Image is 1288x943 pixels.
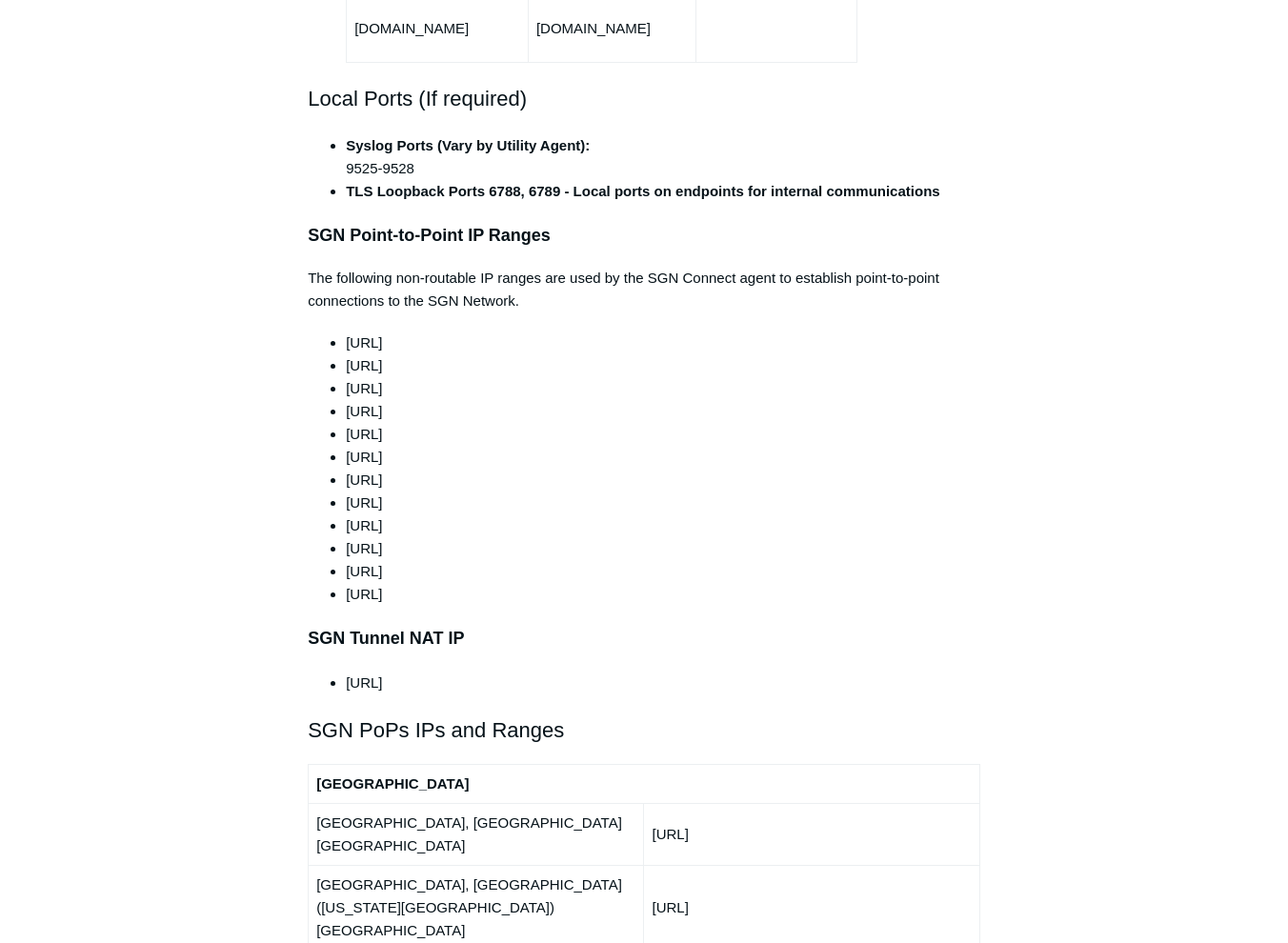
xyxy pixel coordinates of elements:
h3: SGN Tunnel NAT IP [308,625,980,652]
li: [URL] [346,583,980,606]
td: [GEOGRAPHIC_DATA], [GEOGRAPHIC_DATA] [GEOGRAPHIC_DATA] [309,803,644,865]
li: [URL] [346,354,980,377]
h2: SGN PoPs IPs and Ranges [308,713,980,747]
span: [URL] [346,563,382,579]
p: [DOMAIN_NAME] [354,17,520,40]
strong: TLS Loopback Ports 6788, 6789 - Local ports on endpoints for internal communications [346,183,939,199]
li: [URL] [346,423,980,446]
h3: SGN Point-to-Point IP Ranges [308,222,980,250]
li: [URL] [346,446,980,469]
li: [URL] [346,672,980,694]
strong: Syslog Ports (Vary by Utility Agent): [346,137,590,153]
h2: Local Ports (If required) [308,82,980,115]
li: 9525-9528 [346,134,980,180]
span: [URL] [346,334,382,351]
span: [URL] [346,494,382,511]
li: [URL] [346,400,980,423]
p: [DOMAIN_NAME] [536,17,688,40]
p: The following non-routable IP ranges are used by the SGN Connect agent to establish point-to-poin... [308,267,980,312]
span: [URL] [346,517,382,533]
li: [URL] [346,377,980,400]
span: [URL] [346,540,382,556]
td: [URL] [644,803,979,865]
span: [URL] [346,471,382,488]
strong: [GEOGRAPHIC_DATA] [316,775,469,792]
